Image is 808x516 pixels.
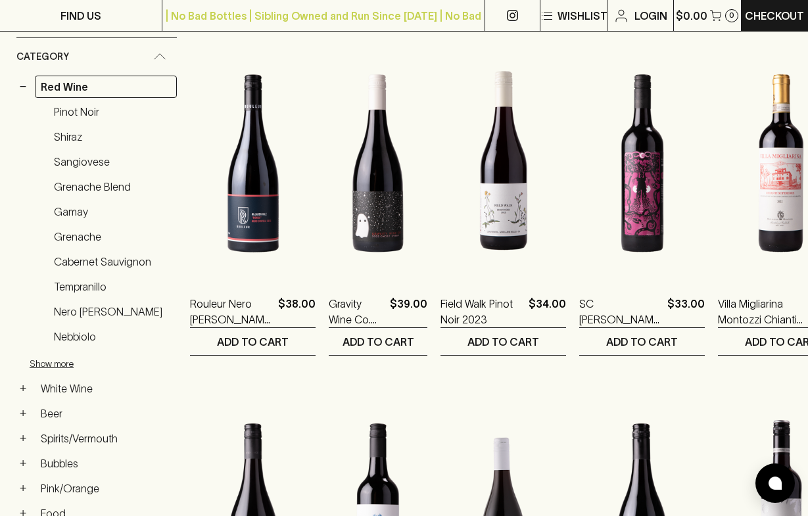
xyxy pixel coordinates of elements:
[606,334,678,350] p: ADD TO CART
[35,402,177,425] a: Beer
[16,80,30,93] button: −
[48,101,177,123] a: Pinot Noir
[278,296,316,327] p: $38.00
[579,46,705,276] img: SC Pannell Basso Grenache 2021
[769,477,782,490] img: bubble-icon
[329,296,385,327] a: Gravity Wine Co. Ghost Syrah 2022
[579,328,705,355] button: ADD TO CART
[667,296,705,327] p: $33.00
[329,328,427,355] button: ADD TO CART
[48,176,177,198] a: Grenache Blend
[48,126,177,148] a: Shiraz
[48,200,177,223] a: Gamay
[440,328,566,355] button: ADD TO CART
[60,8,101,24] p: FIND US
[190,328,316,355] button: ADD TO CART
[634,8,667,24] p: Login
[35,427,177,450] a: Spirits/Vermouth
[467,334,539,350] p: ADD TO CART
[440,296,523,327] a: Field Walk Pinot Noir 2023
[16,482,30,495] button: +
[16,382,30,395] button: +
[48,225,177,248] a: Grenache
[579,296,662,327] a: SC [PERSON_NAME] Grenache 2021
[48,151,177,173] a: Sangiovese
[35,377,177,400] a: White Wine
[329,46,427,276] img: Gravity Wine Co. Ghost Syrah 2022
[48,300,177,323] a: Nero [PERSON_NAME]
[217,334,289,350] p: ADD TO CART
[190,46,316,276] img: Rouleur Nero d' Avola 2023
[48,250,177,273] a: Cabernet Sauvignon
[16,457,30,470] button: +
[729,12,734,19] p: 0
[30,350,202,377] button: Show more
[16,432,30,445] button: +
[676,8,707,24] p: $0.00
[390,296,427,327] p: $39.00
[190,296,273,327] a: Rouleur Nero [PERSON_NAME] 2023
[440,46,566,276] img: Field Walk Pinot Noir 2023
[529,296,566,327] p: $34.00
[48,275,177,298] a: Tempranillo
[16,49,69,65] span: Category
[343,334,414,350] p: ADD TO CART
[558,8,607,24] p: Wishlist
[718,296,803,327] a: Villa Migliarina Montozzi Chianti Superiore 2022
[35,452,177,475] a: Bubbles
[16,38,177,76] div: Category
[35,76,177,98] a: Red Wine
[35,477,177,500] a: Pink/Orange
[48,325,177,348] a: Nebbiolo
[745,8,804,24] p: Checkout
[16,407,30,420] button: +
